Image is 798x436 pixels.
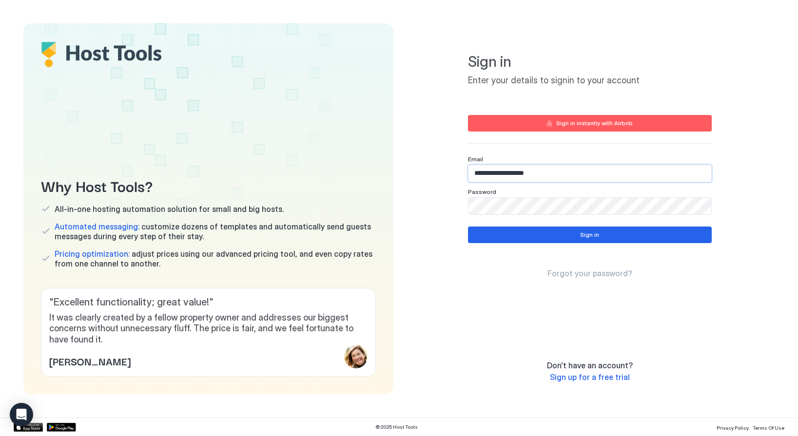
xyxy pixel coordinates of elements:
span: Sign in [468,53,712,71]
a: App Store [14,423,43,432]
div: Sign in instantly with Airbnb [556,119,633,128]
span: Enter your details to signin to your account [468,75,712,86]
button: Sign in instantly with Airbnb [468,115,712,132]
span: adjust prices using our advanced pricing tool, and even copy rates from one channel to another. [55,249,376,268]
a: Privacy Policy [717,422,749,432]
span: Pricing optimization: [55,249,130,259]
input: Input Field [468,198,711,214]
span: Forgot your password? [547,268,632,278]
span: Sign up for a free trial [550,372,630,382]
div: Sign in [580,230,599,239]
span: " Excellent functionality; great value! " [49,296,368,308]
span: © 2025 Host Tools [375,424,418,430]
span: All-in-one hosting automation solution for small and big hosts. [55,204,284,214]
span: It was clearly created by a fellow property owner and addresses our biggest concerns without unne... [49,312,368,345]
a: Forgot your password? [547,268,632,279]
a: Terms Of Use [753,422,784,432]
span: Why Host Tools? [41,174,376,196]
div: profile [344,345,368,368]
span: [PERSON_NAME] [49,354,131,368]
span: Automated messaging: [55,222,139,231]
button: Sign in [468,227,712,243]
span: Password [468,188,496,195]
a: Google Play Store [47,423,76,432]
input: Input Field [468,165,711,182]
span: Privacy Policy [717,425,749,431]
span: customize dozens of templates and automatically send guests messages during every step of their s... [55,222,376,241]
div: Open Intercom Messenger [10,403,33,426]
a: Sign up for a free trial [550,372,630,382]
span: Terms Of Use [753,425,784,431]
span: Don't have an account? [547,360,633,370]
span: Email [468,155,483,163]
